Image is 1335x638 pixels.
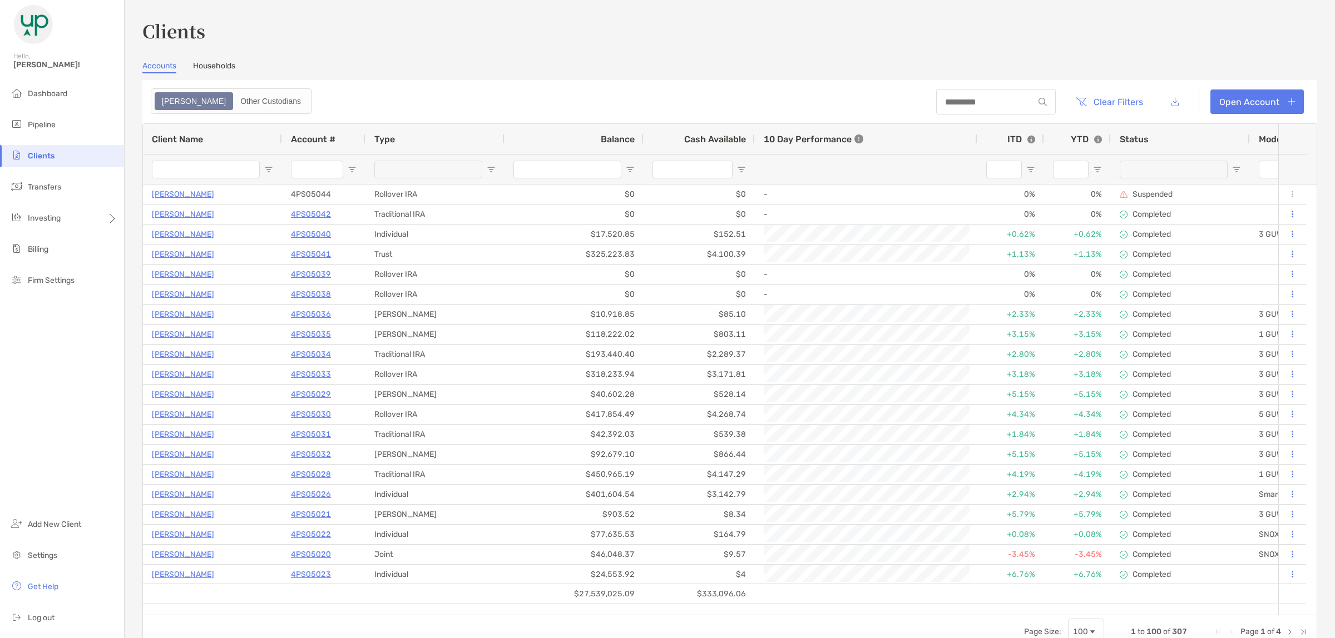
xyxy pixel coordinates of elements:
div: $539.38 [644,425,755,444]
div: +3.15% [1044,325,1111,344]
div: $0 [644,185,755,204]
button: Open Filter Menu [348,165,357,174]
img: complete icon [1120,371,1128,378]
a: [PERSON_NAME] [152,527,214,541]
span: Settings [28,551,57,560]
a: [PERSON_NAME] [152,287,214,301]
a: 4PS05036 [291,307,331,321]
div: Individual [365,225,505,244]
img: complete icon [1120,351,1128,358]
div: Trust [365,245,505,264]
p: Completed [1133,490,1171,499]
button: Open Filter Menu [626,165,635,174]
img: complete icon [1120,331,1128,338]
a: Households [193,61,235,73]
div: $417,854.49 [505,405,644,424]
div: +2.33% [1044,305,1111,324]
div: +2.33% [977,305,1044,324]
div: $2,289.37 [644,345,755,364]
img: billing icon [10,242,23,255]
a: 4PS05039 [291,267,331,281]
p: [PERSON_NAME] [152,187,214,201]
div: Traditional IRA [365,205,505,224]
div: $17,520.85 [505,225,644,244]
img: complete icon [1120,271,1128,278]
a: Open Account [1210,89,1304,114]
a: [PERSON_NAME] [152,327,214,341]
div: $85.10 [644,305,755,324]
img: complete icon [1120,511,1128,519]
div: +4.19% [1044,465,1111,484]
p: [PERSON_NAME] [152,427,214,441]
div: $8.34 [644,505,755,524]
span: Cash Available [684,134,746,144]
div: Last Page [1299,627,1308,636]
span: Pipeline [28,120,56,129]
div: 0% [977,185,1044,204]
img: complete icon [1120,471,1128,478]
img: complete icon [1120,431,1128,438]
div: +1.13% [977,245,1044,264]
div: $9.57 [644,545,755,564]
input: Balance Filter Input [513,161,621,178]
span: Model Assigned [1259,134,1326,144]
div: +3.15% [977,325,1044,344]
div: +5.15% [1044,445,1111,464]
div: +4.19% [977,465,1044,484]
a: 4PS05033 [291,367,331,381]
div: Rollover IRA [365,405,505,424]
a: 4PS05034 [291,347,331,361]
div: [PERSON_NAME] [365,385,505,404]
div: $803.11 [644,325,755,344]
img: complete icon [1120,231,1128,238]
div: $528.14 [644,385,755,404]
button: Open Filter Menu [1232,165,1241,174]
span: Client Name [152,134,203,144]
p: Completed [1133,270,1171,279]
div: +0.08% [977,525,1044,544]
p: Completed [1133,350,1171,359]
div: Rollover IRA [365,365,505,384]
div: $325,223.83 [505,245,644,264]
a: [PERSON_NAME] [152,407,214,421]
a: 4PS05020 [291,547,331,561]
p: [PERSON_NAME] [152,367,214,381]
a: 4PS05040 [291,227,331,241]
a: 4PS05032 [291,447,331,461]
div: [PERSON_NAME] [365,505,505,524]
p: Completed [1133,290,1171,299]
input: Cash Available Filter Input [652,161,733,178]
div: +2.80% [1044,345,1111,364]
span: Transfers [28,182,61,192]
div: $866.44 [644,445,755,464]
p: 4PS05044 [291,187,331,201]
div: +0.62% [1044,225,1111,244]
img: complete icon [1120,571,1128,579]
a: [PERSON_NAME] [152,387,214,401]
img: complete icon [1120,491,1128,499]
a: [PERSON_NAME] [152,267,214,281]
span: Clients [28,151,55,161]
p: Completed [1133,310,1171,319]
span: Log out [28,613,55,622]
p: Completed [1133,230,1171,239]
img: suspended icon [1120,191,1128,198]
div: +5.79% [977,505,1044,524]
div: +3.18% [1044,365,1111,384]
div: $0 [505,285,644,304]
a: [PERSON_NAME] [152,547,214,561]
div: +2.80% [977,345,1044,364]
div: $92,679.10 [505,445,644,464]
p: Completed [1133,370,1171,379]
div: Individual [365,565,505,584]
p: Completed [1133,210,1171,219]
a: 4PS05022 [291,527,331,541]
span: [PERSON_NAME]! [13,60,117,69]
